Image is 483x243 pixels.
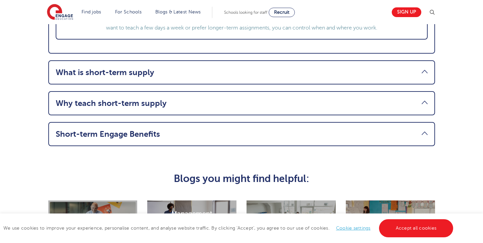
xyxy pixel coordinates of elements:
a: Find jobs [82,9,101,14]
span: Recruit [274,10,289,15]
a: For Schools [115,9,142,14]
a: Short-term Engage Benefits [56,129,428,139]
a: Why teach short-term supply [56,99,428,108]
a: What is short-term supply [56,68,428,77]
a: Recruit [269,8,295,17]
h2: Blogs you might find helpful: [77,173,406,184]
a: Cookie settings [336,226,371,231]
h2: Management strategies for teachers [170,209,214,236]
a: Blogs & Latest News [155,9,201,14]
span: We use cookies to improve your experience, personalise content, and analyse website traffic. By c... [3,226,455,231]
a: Accept all cookies [379,219,453,237]
span: Schools looking for staff [224,10,267,15]
img: Engage Education [47,4,73,21]
a: Sign up [392,7,421,17]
